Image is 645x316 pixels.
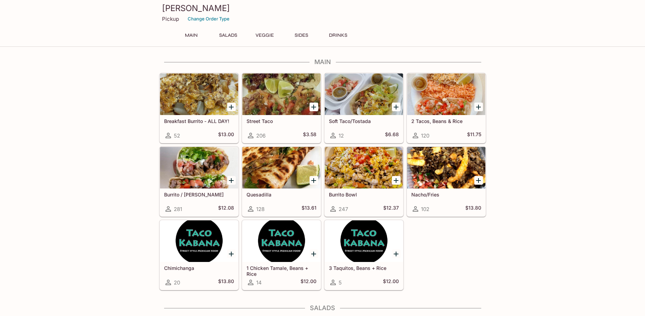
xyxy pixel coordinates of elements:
[256,279,262,286] span: 14
[160,73,238,115] div: Breakfast Burrito - ALL DAY!
[159,58,486,66] h4: Main
[407,73,486,143] a: 2 Tacos, Beans & Rice120$11.75
[164,118,234,124] h5: Breakfast Burrito - ALL DAY!
[247,192,316,197] h5: Quesadilla
[323,30,354,40] button: Drinks
[242,220,321,262] div: 1 Chicken Tamale, Beans + Rice
[227,176,236,185] button: Add Burrito / Cali Burrito
[467,131,481,140] h5: $11.75
[174,206,182,212] span: 281
[407,147,486,217] a: Nacho/Fries102$13.80
[329,118,399,124] h5: Soft Taco/Tostada
[227,103,236,111] button: Add Breakfast Burrito - ALL DAY!
[256,132,266,139] span: 206
[421,206,429,212] span: 102
[162,16,179,22] p: Pickup
[407,147,485,188] div: Nacho/Fries
[160,147,238,188] div: Burrito / Cali Burrito
[286,30,317,40] button: Sides
[213,30,244,40] button: Salads
[324,147,403,217] a: Burrito Bowl247$12.37
[218,278,234,287] h5: $13.80
[303,131,316,140] h5: $3.58
[162,3,483,14] h3: [PERSON_NAME]
[339,206,348,212] span: 247
[465,205,481,213] h5: $13.80
[325,220,403,262] div: 3 Taquitos, Beans + Rice
[164,192,234,197] h5: Burrito / [PERSON_NAME]
[242,73,321,115] div: Street Taco
[185,14,233,24] button: Change Order Type
[324,73,403,143] a: Soft Taco/Tostada12$6.68
[160,220,239,290] a: Chimichanga20$13.80
[242,147,321,217] a: Quesadilla128$13.61
[159,304,486,312] h4: Salads
[247,265,316,276] h5: 1 Chicken Tamale, Beans + Rice
[218,205,234,213] h5: $12.08
[242,147,321,188] div: Quesadilla
[421,132,429,139] span: 120
[392,176,401,185] button: Add Burrito Bowl
[164,265,234,271] h5: Chimichanga
[411,192,481,197] h5: Nacho/Fries
[176,30,207,40] button: Main
[310,103,318,111] button: Add Street Taco
[242,220,321,290] a: 1 Chicken Tamale, Beans + Rice14$12.00
[218,131,234,140] h5: $13.00
[383,205,399,213] h5: $12.37
[247,118,316,124] h5: Street Taco
[324,220,403,290] a: 3 Taquitos, Beans + Rice5$12.00
[411,118,481,124] h5: 2 Tacos, Beans & Rice
[160,220,238,262] div: Chimichanga
[160,147,239,217] a: Burrito / [PERSON_NAME]281$12.08
[302,205,316,213] h5: $13.61
[227,249,236,258] button: Add Chimichanga
[301,278,316,287] h5: $12.00
[392,249,401,258] button: Add 3 Taquitos, Beans + Rice
[249,30,280,40] button: Veggie
[160,73,239,143] a: Breakfast Burrito - ALL DAY!52$13.00
[392,103,401,111] button: Add Soft Taco/Tostada
[474,176,483,185] button: Add Nacho/Fries
[329,265,399,271] h5: 3 Taquitos, Beans + Rice
[256,206,265,212] span: 128
[383,278,399,287] h5: $12.00
[310,249,318,258] button: Add 1 Chicken Tamale, Beans + Rice
[407,73,485,115] div: 2 Tacos, Beans & Rice
[325,73,403,115] div: Soft Taco/Tostada
[329,192,399,197] h5: Burrito Bowl
[325,147,403,188] div: Burrito Bowl
[474,103,483,111] button: Add 2 Tacos, Beans & Rice
[339,279,342,286] span: 5
[310,176,318,185] button: Add Quesadilla
[339,132,344,139] span: 12
[174,279,180,286] span: 20
[242,73,321,143] a: Street Taco206$3.58
[385,131,399,140] h5: $6.68
[174,132,180,139] span: 52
